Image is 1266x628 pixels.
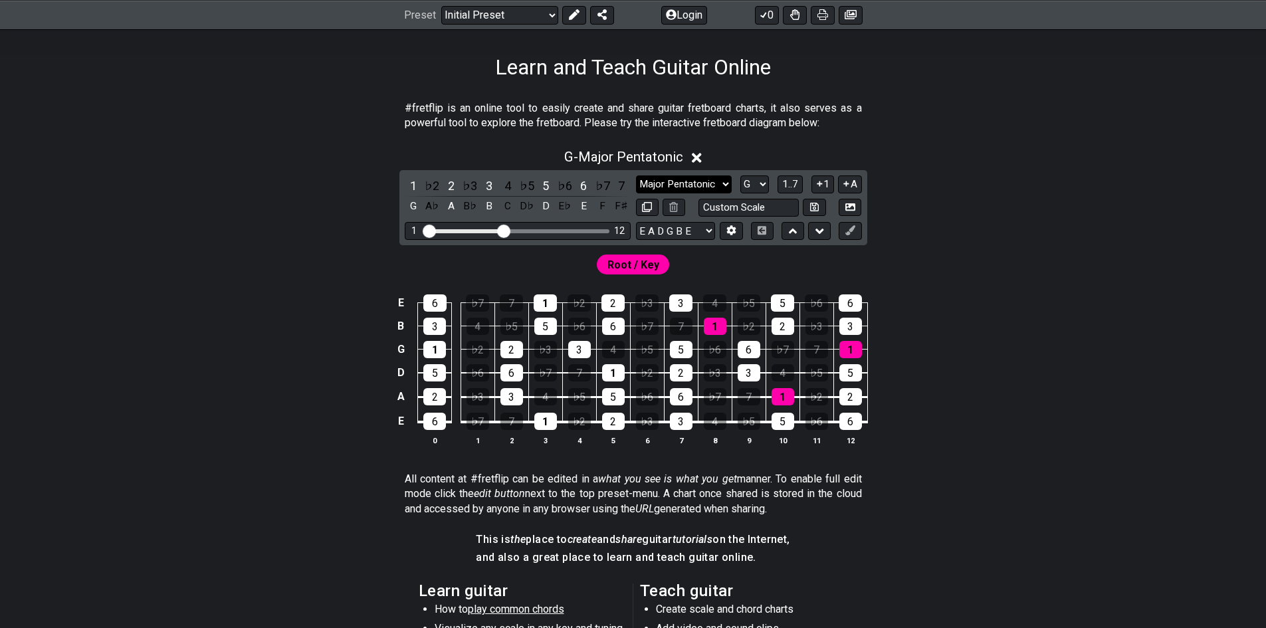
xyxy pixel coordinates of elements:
[751,222,774,240] button: Toggle horizontal chord view
[636,175,732,193] select: Scale
[839,5,863,24] button: Create image
[393,409,409,434] td: E
[423,341,446,358] div: 1
[590,5,614,24] button: Share Preset
[640,583,848,598] h2: Teach guitar
[673,533,713,546] em: tutorials
[772,341,794,358] div: ♭7
[480,177,498,195] div: toggle scale degree
[568,413,591,430] div: ♭2
[636,318,659,335] div: ♭7
[556,197,574,215] div: toggle pitch class
[393,361,409,385] td: D
[772,388,794,405] div: 1
[778,175,803,193] button: 1..7
[461,197,478,215] div: toggle pitch class
[738,413,760,430] div: ♭5
[534,294,557,312] div: 1
[839,318,862,335] div: 3
[838,175,861,193] button: A
[404,9,436,21] span: Preset
[537,177,554,195] div: toggle scale degree
[811,5,835,24] button: Print
[423,413,446,430] div: 6
[670,413,692,430] div: 3
[811,175,834,193] button: 1
[704,364,726,381] div: ♭3
[602,388,625,405] div: 5
[635,502,654,515] em: URL
[630,433,664,447] th: 6
[499,177,516,195] div: toggle scale degree
[839,294,862,312] div: 6
[528,433,562,447] th: 3
[500,341,523,358] div: 2
[534,318,557,335] div: 5
[575,197,592,215] div: toggle pitch class
[601,294,625,312] div: 2
[423,388,446,405] div: 2
[494,433,528,447] th: 2
[738,364,760,381] div: 3
[636,222,715,240] select: Tuning
[614,225,625,237] div: 12
[500,294,523,312] div: 7
[598,472,737,485] em: what you see is what you get
[423,318,446,335] div: 3
[782,222,804,240] button: Move up
[405,177,422,195] div: toggle scale degree
[755,5,779,24] button: 0
[435,602,624,621] li: How to
[782,178,798,190] span: 1..7
[476,532,790,547] h4: This is place to and guitar on the Internet,
[443,197,460,215] div: toggle pitch class
[423,197,441,215] div: toggle pitch class
[805,413,828,430] div: ♭6
[805,318,828,335] div: ♭3
[656,602,845,621] li: Create scale and chord charts
[418,433,452,447] th: 0
[467,364,489,381] div: ♭6
[495,54,771,80] h1: Learn and Teach Guitar Online
[461,433,494,447] th: 1
[534,364,557,381] div: ♭7
[839,413,862,430] div: 6
[499,197,516,215] div: toggle pitch class
[663,199,685,217] button: Delete
[772,413,794,430] div: 5
[568,364,591,381] div: 7
[703,294,726,312] div: 4
[636,413,659,430] div: ♭3
[636,364,659,381] div: ♭2
[636,341,659,358] div: ♭5
[500,388,523,405] div: 3
[510,533,526,546] em: the
[669,294,692,312] div: 3
[670,388,692,405] div: 6
[467,413,489,430] div: ♭7
[766,433,799,447] th: 10
[602,318,625,335] div: 6
[670,318,692,335] div: 7
[518,197,536,215] div: toggle pitch class
[441,5,558,24] select: Preset
[405,222,631,240] div: Visible fret range
[772,364,794,381] div: 4
[562,5,586,24] button: Edit Preset
[568,318,591,335] div: ♭6
[738,341,760,358] div: 6
[704,413,726,430] div: 4
[423,364,446,381] div: 5
[839,199,861,217] button: Create Image
[670,364,692,381] div: 2
[607,255,659,274] span: First enable full edit mode to edit
[738,388,760,405] div: 7
[393,314,409,338] td: B
[423,294,447,312] div: 6
[602,364,625,381] div: 1
[664,433,698,447] th: 7
[839,364,862,381] div: 5
[466,294,489,312] div: ♭7
[839,341,862,358] div: 1
[839,388,862,405] div: 2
